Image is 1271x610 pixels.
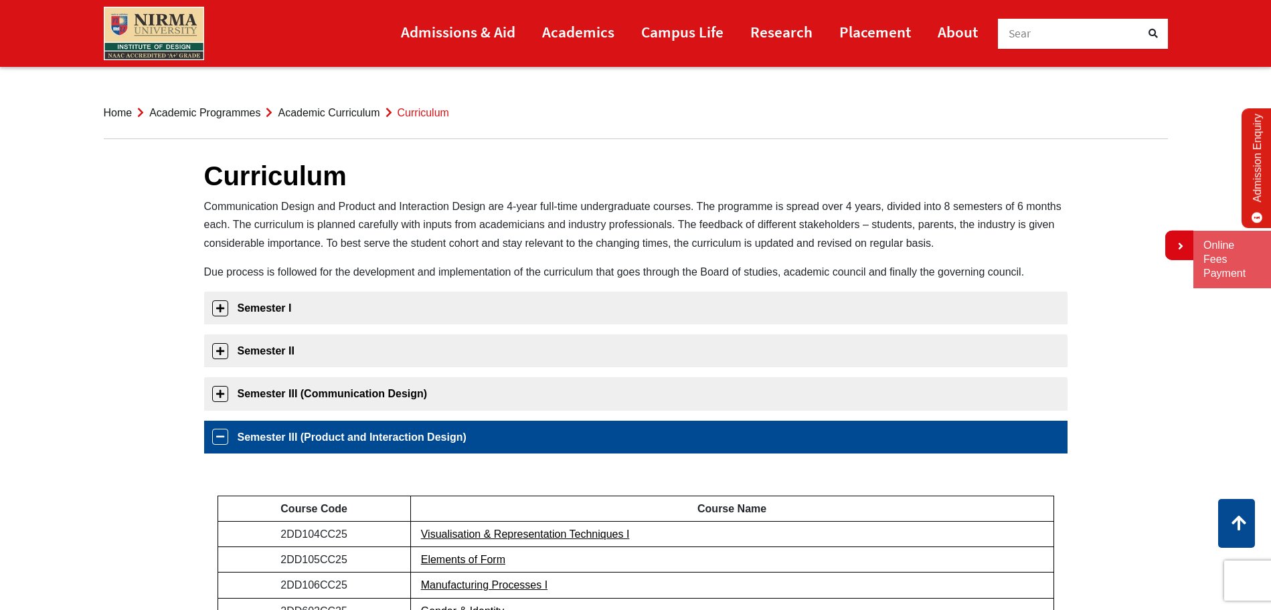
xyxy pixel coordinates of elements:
[421,579,547,591] a: Manufacturing Processes I
[104,107,133,118] a: Home
[104,87,1168,139] nav: breadcrumb
[938,17,978,47] a: About
[204,421,1068,453] a: Semester III (Product and Interaction Design)
[204,197,1068,252] p: Communication Design and Product and Interaction Design are 4-year full-time undergraduate course...
[421,528,630,540] a: Visualisation & Representation Techniques I
[204,334,1068,367] a: Semester II
[204,263,1068,281] p: Due process is followed for the development and implementation of the curriculum that goes throug...
[542,17,614,47] a: Academics
[218,522,410,547] td: 2DD104CC25
[218,547,410,573] td: 2DD105CC25
[204,292,1068,324] a: Semester I
[278,107,379,118] a: Academic Curriculum
[149,107,260,118] a: Academic Programmes
[410,496,1053,521] td: Course Name
[1203,239,1261,280] a: Online Fees Payment
[204,160,1068,192] h1: Curriculum
[218,496,410,521] td: Course Code
[401,17,515,47] a: Admissions & Aid
[104,7,204,60] img: main_logo
[398,107,449,118] span: Curriculum
[421,554,505,565] a: Elements of Form
[1009,26,1031,41] span: Sear
[641,17,724,47] a: Campus Life
[839,17,911,47] a: Placement
[218,573,410,598] td: 2DD106CC25
[750,17,813,47] a: Research
[204,377,1068,410] a: Semester III (Communication Design)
